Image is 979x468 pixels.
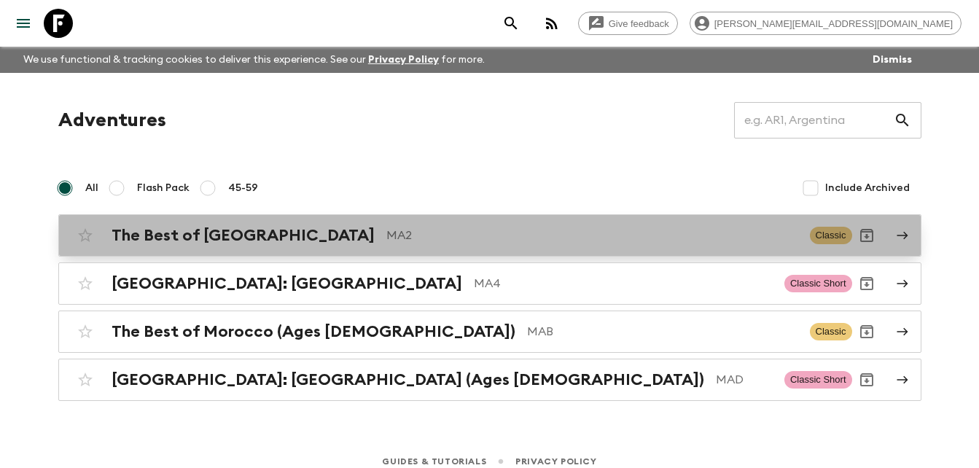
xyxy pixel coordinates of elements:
button: Archive [852,317,881,346]
a: The Best of Morocco (Ages [DEMOGRAPHIC_DATA])MABClassicArchive [58,311,921,353]
span: Classic Short [784,371,852,389]
button: Archive [852,221,881,250]
h1: Adventures [58,106,166,135]
a: [GEOGRAPHIC_DATA]: [GEOGRAPHIC_DATA] (Ages [DEMOGRAPHIC_DATA])MADClassic ShortArchive [58,359,921,401]
button: Archive [852,269,881,298]
span: Flash Pack [137,181,190,195]
p: MA4 [474,275,773,292]
button: Dismiss [869,50,916,70]
button: menu [9,9,38,38]
div: [PERSON_NAME][EMAIL_ADDRESS][DOMAIN_NAME] [690,12,962,35]
span: [PERSON_NAME][EMAIL_ADDRESS][DOMAIN_NAME] [706,18,961,29]
span: Classic Short [784,275,852,292]
a: The Best of [GEOGRAPHIC_DATA]MA2ClassicArchive [58,214,921,257]
button: search adventures [496,9,526,38]
h2: [GEOGRAPHIC_DATA]: [GEOGRAPHIC_DATA] (Ages [DEMOGRAPHIC_DATA]) [112,370,704,389]
span: Classic [810,227,852,244]
span: 45-59 [228,181,258,195]
span: Give feedback [601,18,677,29]
p: MAD [716,371,773,389]
a: Give feedback [578,12,678,35]
p: We use functional & tracking cookies to deliver this experience. See our for more. [17,47,491,73]
input: e.g. AR1, Argentina [734,100,894,141]
a: Privacy Policy [368,55,439,65]
h2: The Best of [GEOGRAPHIC_DATA] [112,226,375,245]
a: [GEOGRAPHIC_DATA]: [GEOGRAPHIC_DATA]MA4Classic ShortArchive [58,262,921,305]
h2: [GEOGRAPHIC_DATA]: [GEOGRAPHIC_DATA] [112,274,462,293]
h2: The Best of Morocco (Ages [DEMOGRAPHIC_DATA]) [112,322,515,341]
span: Classic [810,323,852,340]
span: Include Archived [825,181,910,195]
button: Archive [852,365,881,394]
p: MAB [527,323,798,340]
span: All [85,181,98,195]
p: MA2 [386,227,798,244]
